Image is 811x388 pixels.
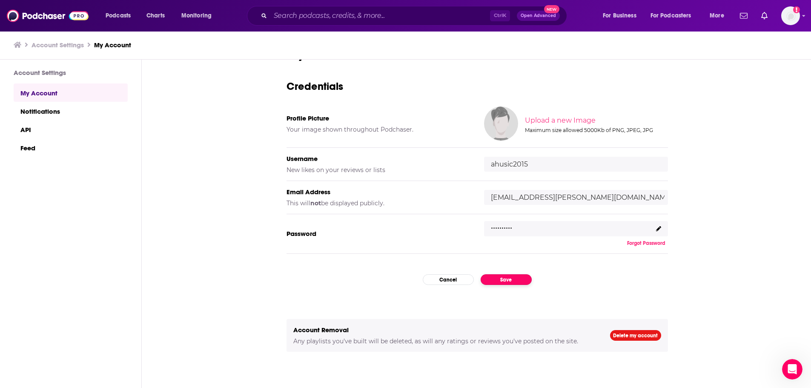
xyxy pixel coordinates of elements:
[141,9,170,23] a: Charts
[14,102,128,120] a: Notifications
[758,9,771,23] a: Show notifications dropdown
[287,155,470,163] h5: Username
[651,10,691,22] span: For Podcasters
[287,126,470,133] h5: Your image shown throughout Podchaser.
[603,10,636,22] span: For Business
[782,359,802,379] iframe: Intercom live chat
[14,120,128,138] a: API
[525,127,666,133] div: Maximum size allowed 5000Kb of PNG, JPEG, JPG
[287,230,470,238] h5: Password
[481,274,532,285] button: Save
[484,106,518,141] img: Your profile image
[14,83,128,102] a: My Account
[106,10,131,22] span: Podcasts
[14,138,128,157] a: Feed
[521,14,556,18] span: Open Advanced
[287,188,470,196] h5: Email Address
[255,6,575,26] div: Search podcasts, credits, & more...
[710,10,724,22] span: More
[544,5,559,13] span: New
[423,274,474,285] button: Cancel
[7,8,89,24] img: Podchaser - Follow, Share and Rate Podcasts
[491,219,512,231] p: ..........
[610,330,661,341] a: Delete my account
[310,199,321,207] b: not
[793,6,800,13] svg: Add a profile image
[645,9,704,23] button: open menu
[484,157,668,172] input: username
[625,240,668,247] button: Forgot Password
[293,337,596,345] h5: Any playlists you've built will be deleted, as will any ratings or reviews you've posted on the s...
[293,326,596,334] h5: Account Removal
[484,190,668,205] input: email
[597,9,647,23] button: open menu
[736,9,751,23] a: Show notifications dropdown
[781,6,800,25] button: Show profile menu
[287,166,470,174] h5: New likes on your reviews or lists
[94,41,131,49] a: My Account
[181,10,212,22] span: Monitoring
[32,41,84,49] a: Account Settings
[704,9,735,23] button: open menu
[100,9,142,23] button: open menu
[270,9,490,23] input: Search podcasts, credits, & more...
[781,6,800,25] img: User Profile
[287,199,470,207] h5: This will be displayed publicly.
[175,9,223,23] button: open menu
[14,69,128,77] h3: Account Settings
[490,10,510,21] span: Ctrl K
[517,11,560,21] button: Open AdvancedNew
[781,6,800,25] span: Logged in as ahusic2015
[146,10,165,22] span: Charts
[287,80,668,93] h3: Credentials
[287,114,470,122] h5: Profile Picture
